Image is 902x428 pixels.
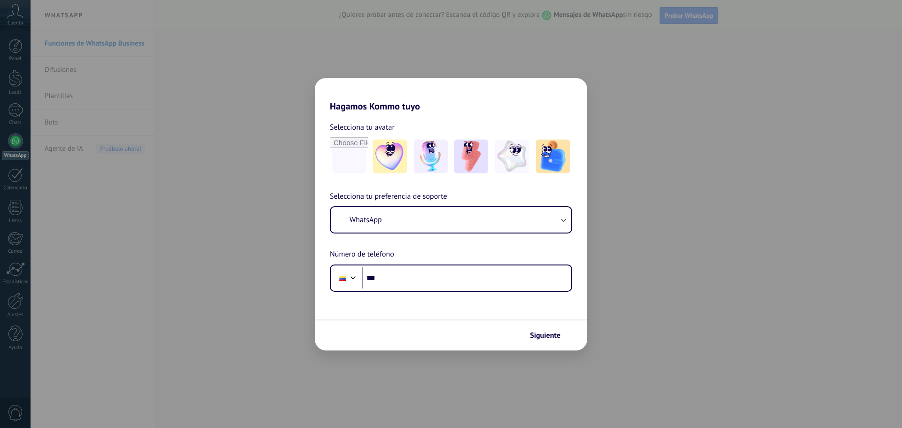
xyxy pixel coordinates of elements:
img: -2.jpeg [414,140,448,173]
span: Número de teléfono [330,249,394,261]
div: Colombia: + 57 [334,268,351,288]
img: -3.jpeg [454,140,488,173]
button: Siguiente [526,327,573,343]
img: -4.jpeg [495,140,529,173]
span: Siguiente [530,332,560,339]
img: -5.jpeg [536,140,570,173]
span: Selecciona tu avatar [330,121,395,133]
img: -1.jpeg [373,140,407,173]
h2: Hagamos Kommo tuyo [315,78,587,112]
span: WhatsApp [350,215,382,225]
button: WhatsApp [331,207,571,233]
span: Selecciona tu preferencia de soporte [330,191,447,203]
